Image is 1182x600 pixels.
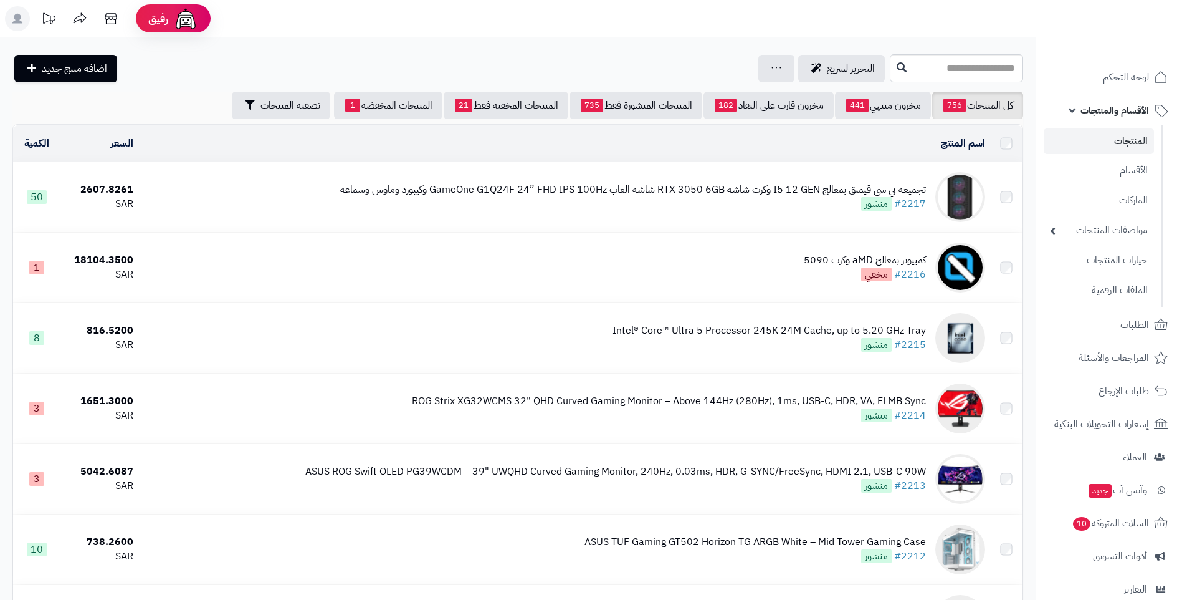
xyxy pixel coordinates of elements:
a: المنتجات المخفضة1 [334,92,442,119]
img: Intel® Core™ Ultra 5 Processor 245K 24M Cache, up to 5.20 GHz Tray [935,313,985,363]
a: الأقسام [1044,157,1154,184]
div: SAR [65,197,133,211]
span: الأقسام والمنتجات [1080,102,1149,119]
span: 10 [1072,516,1091,531]
a: المنتجات [1044,128,1154,154]
a: #2215 [894,337,926,352]
span: لوحة التحكم [1103,69,1149,86]
div: SAR [65,409,133,423]
a: التحرير لسريع [798,55,885,82]
a: مخزون قارب على النفاذ182 [703,92,834,119]
span: 1 [29,261,44,274]
div: 5042.6087 [65,465,133,479]
a: #2213 [894,478,926,493]
div: SAR [65,479,133,493]
span: التقارير [1123,581,1147,598]
img: logo-2.png [1097,22,1170,48]
a: تحديثات المنصة [33,6,64,34]
span: 735 [581,99,603,112]
span: إشعارات التحويلات البنكية [1054,415,1149,433]
span: اضافة منتج جديد [42,61,107,76]
a: أدوات التسويق [1044,541,1175,571]
span: 3 [29,402,44,415]
a: لوحة التحكم [1044,62,1175,92]
span: طلبات الإرجاع [1099,382,1149,400]
a: خيارات المنتجات [1044,247,1154,274]
span: تصفية المنتجات [260,98,320,113]
a: المنتجات المنشورة فقط735 [570,92,702,119]
span: 441 [846,99,869,112]
div: 18104.3500 [65,253,133,268]
a: كل المنتجات756 [932,92,1023,119]
span: 8 [29,331,44,345]
a: #2212 [894,549,926,564]
span: منشور [861,479,892,493]
span: التحرير لسريع [827,61,875,76]
div: SAR [65,268,133,282]
a: السعر [110,136,133,151]
a: وآتس آبجديد [1044,475,1175,505]
a: مخزون منتهي441 [835,92,931,119]
div: 1651.3000 [65,394,133,409]
span: منشور [861,197,892,211]
div: تجميعة بي سي قيمنق بمعالج I5 12 GEN وكرت شاشة RTX 3050 6GB شاشة العاب GameOne G1Q24F 24” FHD IPS ... [340,183,926,197]
span: الطلبات [1120,316,1149,334]
div: ASUS ROG Swift OLED PG39WCDM – 39" UWQHD Curved Gaming Monitor, 240Hz, 0.03ms, HDR, G-SYNC/FreeSy... [305,465,926,479]
a: السلات المتروكة10 [1044,508,1175,538]
span: 756 [943,99,966,112]
div: ASUS TUF Gaming GT502 Horizon TG ARGB White – Mid Tower Gaming Case [584,535,926,549]
span: مخفي [861,268,892,281]
a: الكمية [24,136,49,151]
a: المنتجات المخفية فقط21 [444,92,568,119]
img: ai-face.png [173,6,198,31]
a: اضافة منتج جديد [14,55,117,82]
a: مواصفات المنتجات [1044,217,1154,244]
div: 816.5200 [65,324,133,338]
span: 50 [27,190,47,204]
a: #2214 [894,408,926,423]
a: الملفات الرقمية [1044,277,1154,304]
img: كمبيوتر بمعالج aMD وكرت 5090 [935,243,985,293]
span: 10 [27,543,47,556]
span: 3 [29,472,44,486]
span: رفيق [148,11,168,26]
span: 21 [455,99,472,112]
img: ROG Strix XG32WCMS 32" QHD Curved Gaming Monitor – Above 144Hz (280Hz), 1ms, USB-C, HDR, VA, ELMB... [935,384,985,433]
img: ASUS ROG Swift OLED PG39WCDM – 39" UWQHD Curved Gaming Monitor, 240Hz, 0.03ms, HDR, G-SYNC/FreeSy... [935,454,985,504]
a: #2217 [894,196,926,211]
a: اسم المنتج [941,136,985,151]
a: العملاء [1044,442,1175,472]
div: 2607.8261 [65,183,133,197]
span: العملاء [1123,448,1147,466]
div: كمبيوتر بمعالج aMD وكرت 5090 [804,253,926,268]
a: طلبات الإرجاع [1044,376,1175,406]
button: تصفية المنتجات [232,92,330,119]
a: المراجعات والأسئلة [1044,343,1175,373]
div: SAR [65,549,133,564]
div: SAR [65,338,133,352]
span: المراجعات والأسئلة [1079,349,1149,367]
span: منشور [861,409,892,422]
span: جديد [1089,484,1112,498]
span: السلات المتروكة [1072,515,1149,532]
span: أدوات التسويق [1093,548,1147,565]
div: 738.2600 [65,535,133,549]
span: 182 [715,99,737,112]
div: ROG Strix XG32WCMS 32" QHD Curved Gaming Monitor – Above 144Hz (280Hz), 1ms, USB-C, HDR, VA, ELMB... [412,394,926,409]
img: تجميعة بي سي قيمنق بمعالج I5 12 GEN وكرت شاشة RTX 3050 6GB شاشة العاب GameOne G1Q24F 24” FHD IPS ... [935,172,985,222]
img: ASUS TUF Gaming GT502 Horizon TG ARGB White – Mid Tower Gaming Case [935,525,985,574]
div: Intel® Core™ Ultra 5 Processor 245K 24M Cache, up to 5.20 GHz Tray [612,324,926,338]
a: #2216 [894,267,926,282]
a: الطلبات [1044,310,1175,340]
span: 1 [345,99,360,112]
a: إشعارات التحويلات البنكية [1044,409,1175,439]
a: الماركات [1044,187,1154,214]
span: منشور [861,338,892,352]
span: منشور [861,549,892,563]
span: وآتس آب [1087,481,1147,499]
